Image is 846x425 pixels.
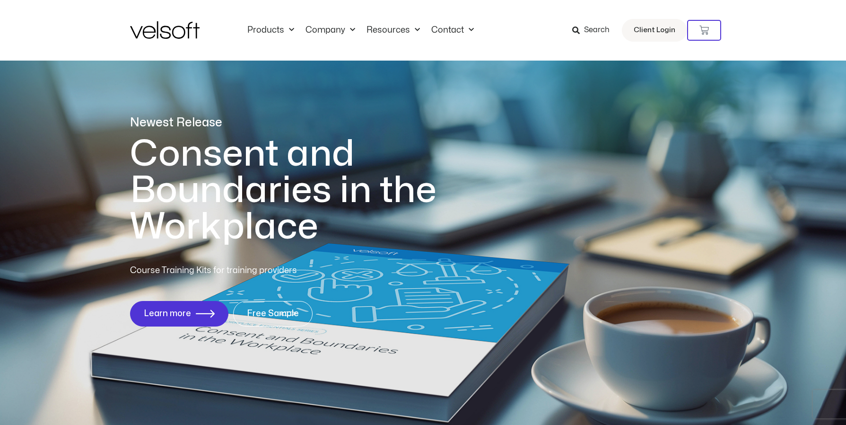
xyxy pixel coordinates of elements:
[233,301,313,327] a: Free Sample
[242,25,300,35] a: ProductsMenu Toggle
[361,25,426,35] a: ResourcesMenu Toggle
[130,264,366,277] p: Course Training Kits for training providers
[130,21,200,39] img: Velsoft Training Materials
[300,25,361,35] a: CompanyMenu Toggle
[242,25,480,35] nav: Menu
[130,136,475,245] h1: Consent and Boundaries in the Workplace
[584,24,610,36] span: Search
[130,115,475,131] p: Newest Release
[247,309,299,319] span: Free Sample
[130,301,228,327] a: Learn more
[622,19,687,42] a: Client Login
[572,22,616,38] a: Search
[634,24,675,36] span: Client Login
[144,309,191,319] span: Learn more
[426,25,480,35] a: ContactMenu Toggle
